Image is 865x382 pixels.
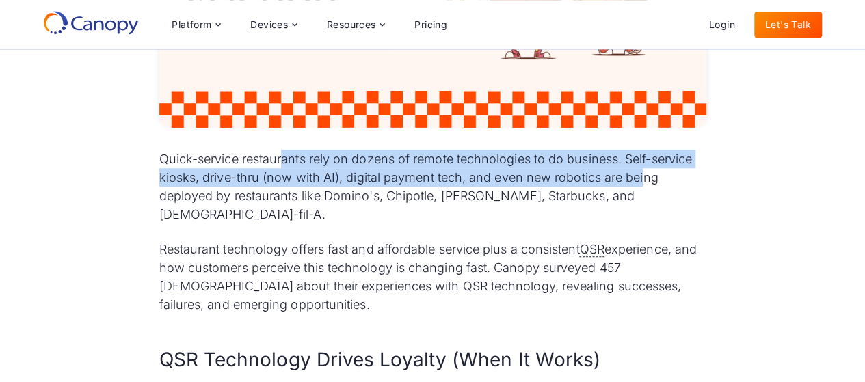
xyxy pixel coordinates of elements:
[159,150,706,223] p: Quick-service restaurants rely on dozens of remote technologies to do business. Self-service kios...
[159,240,706,314] p: Restaurant technology offers fast and affordable service plus a consistent experience, and how cu...
[579,242,604,257] span: QSR
[754,12,822,38] a: Let's Talk
[239,11,308,38] div: Devices
[698,12,746,38] a: Login
[316,11,395,38] div: Resources
[250,20,288,29] div: Devices
[159,346,706,373] h2: QSR Technology Drives Loyalty (When It Works)
[327,20,376,29] div: Resources
[172,20,211,29] div: Platform
[403,12,458,38] a: Pricing
[161,11,231,38] div: Platform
